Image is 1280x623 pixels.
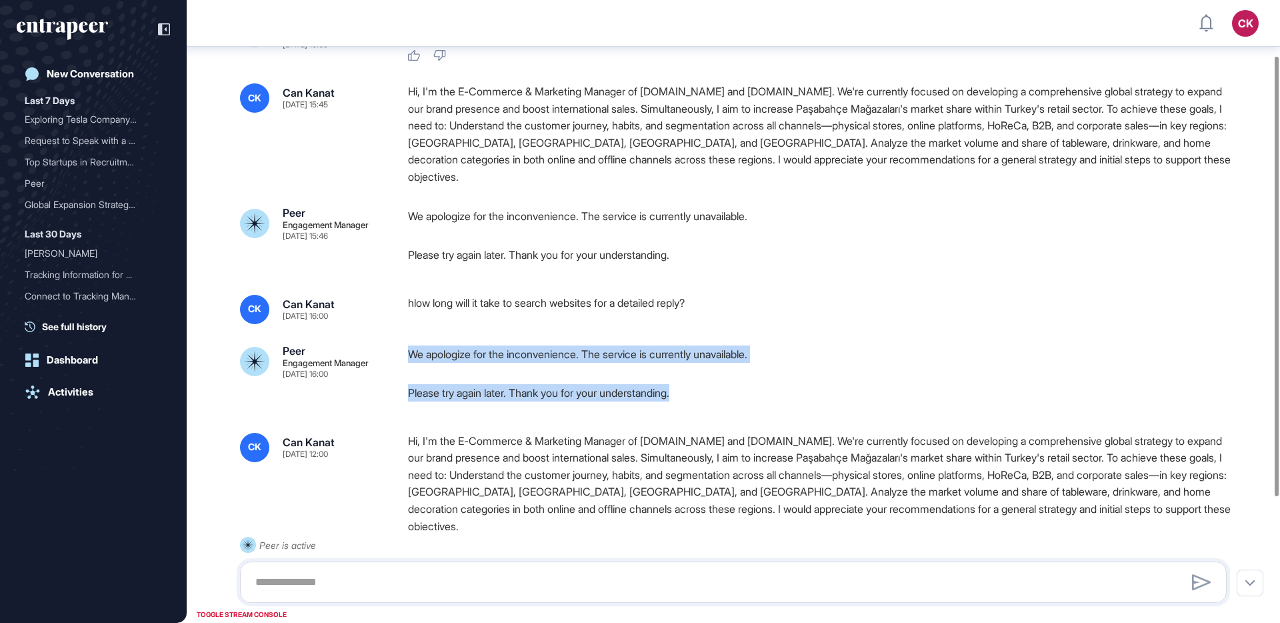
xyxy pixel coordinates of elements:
[248,93,261,103] span: CK
[283,299,335,309] div: Can Kanat
[42,320,107,334] span: See full history
[25,173,162,194] div: Peer
[408,346,1237,363] p: We apologize for the inconvenience. The service is currently unavailable.
[25,226,81,242] div: Last 30 Days
[283,101,328,109] div: [DATE] 15:45
[408,384,1237,402] p: Please try again later. Thank you for your understanding.
[283,370,328,378] div: [DATE] 16:00
[25,264,151,285] div: Tracking Information for ...
[25,151,151,173] div: Top Startups in Recruitme...
[25,307,151,328] div: [PERSON_NAME]
[283,359,369,368] div: Engagement Manager
[17,379,170,406] a: Activities
[408,433,1237,536] div: Hi, I'm the E-Commerce & Marketing Manager of [DOMAIN_NAME] and [DOMAIN_NAME]. We're currently fo...
[25,173,151,194] div: Peer
[17,61,170,87] a: New Conversation
[25,243,162,264] div: Tracy
[259,537,316,554] div: Peer is active
[193,606,290,623] div: TOGGLE STREAM CONSOLE
[25,130,151,151] div: Request to Speak with a S...
[25,130,162,151] div: Request to Speak with a Scout Manager
[283,437,335,448] div: Can Kanat
[25,285,162,307] div: Connect to Tracking Manager
[283,312,328,320] div: [DATE] 16:00
[48,386,93,398] div: Activities
[25,307,162,328] div: Tracy
[283,207,305,218] div: Peer
[25,151,162,173] div: Top Startups in Recruitment Technology
[283,232,328,240] div: [DATE] 15:46
[283,87,335,98] div: Can Kanat
[25,109,162,130] div: Exploring Tesla Company Profile
[408,83,1237,186] div: Hi, I'm the E-Commerce & Marketing Manager of [DOMAIN_NAME] and [DOMAIN_NAME]. We're currently fo...
[248,442,261,452] span: CK
[283,450,328,458] div: [DATE] 12:00
[25,320,170,334] a: See full history
[283,346,305,356] div: Peer
[47,68,134,80] div: New Conversation
[25,243,151,264] div: [PERSON_NAME]
[25,194,162,215] div: Global Expansion Strategy for Paşabahçe and Nude Glass: Customer Insights and Market Analysis
[25,109,151,130] div: Exploring Tesla Company P...
[1232,10,1259,37] button: CK
[408,295,1237,324] div: hlow long will it take to search websites for a detailed reply?
[25,93,75,109] div: Last 7 Days
[25,194,151,215] div: Global Expansion Strategy...
[17,19,108,40] div: entrapeer-logo
[47,354,98,366] div: Dashboard
[17,347,170,374] a: Dashboard
[25,264,162,285] div: Tracking Information for Vercel
[408,207,1237,225] p: We apologize for the inconvenience. The service is currently unavailable.
[25,285,151,307] div: Connect to Tracking Manag...
[408,246,1237,263] p: Please try again later. Thank you for your understanding.
[248,303,261,314] span: CK
[283,41,328,49] div: [DATE] 15:39
[283,221,369,229] div: Engagement Manager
